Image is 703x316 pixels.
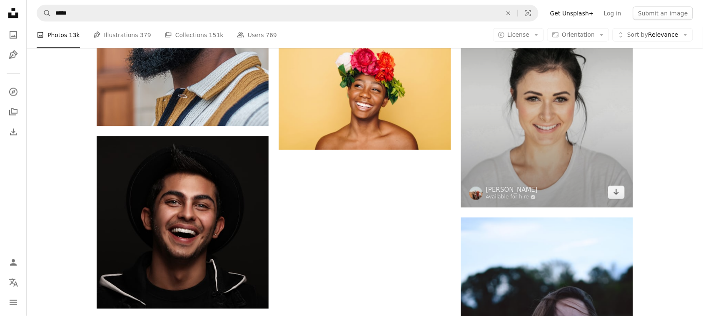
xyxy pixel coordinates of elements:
a: Collections [5,104,22,120]
img: Go to Jake Nackos's profile [469,187,483,200]
button: Submit an image [633,7,693,20]
span: 379 [140,30,151,40]
a: Illustrations [5,47,22,63]
button: Orientation [547,28,609,42]
button: Sort byRelevance [613,28,693,42]
button: Search Unsplash [37,5,51,21]
span: 151k [209,30,224,40]
a: [PERSON_NAME] [486,186,538,194]
a: woman smiling wearing flower crown [279,89,451,96]
a: Available for hire [486,194,538,201]
a: man in black and white nike zip up jacket smiling [97,219,269,226]
a: Collections 151k [165,22,224,48]
a: Users 769 [237,22,277,48]
span: License [508,31,530,38]
a: Download [608,186,625,199]
a: Photos [5,27,22,43]
span: Orientation [562,31,595,38]
button: Visual search [518,5,538,21]
a: Illustrations 379 [93,22,151,48]
a: Explore [5,84,22,100]
a: Download History [5,124,22,140]
a: Get Unsplash+ [545,7,599,20]
button: Language [5,274,22,291]
a: Home — Unsplash [5,5,22,23]
a: Log in / Sign up [5,254,22,271]
button: Clear [499,5,518,21]
span: Sort by [627,31,648,38]
span: Relevance [627,31,678,39]
img: man in black and white nike zip up jacket smiling [97,136,269,308]
button: License [493,28,544,42]
span: 769 [266,30,277,40]
a: woman in white crew neck shirt smiling [461,95,633,103]
img: woman smiling wearing flower crown [279,35,451,150]
form: Find visuals sitewide [37,5,538,22]
a: Log in [599,7,626,20]
button: Menu [5,294,22,311]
